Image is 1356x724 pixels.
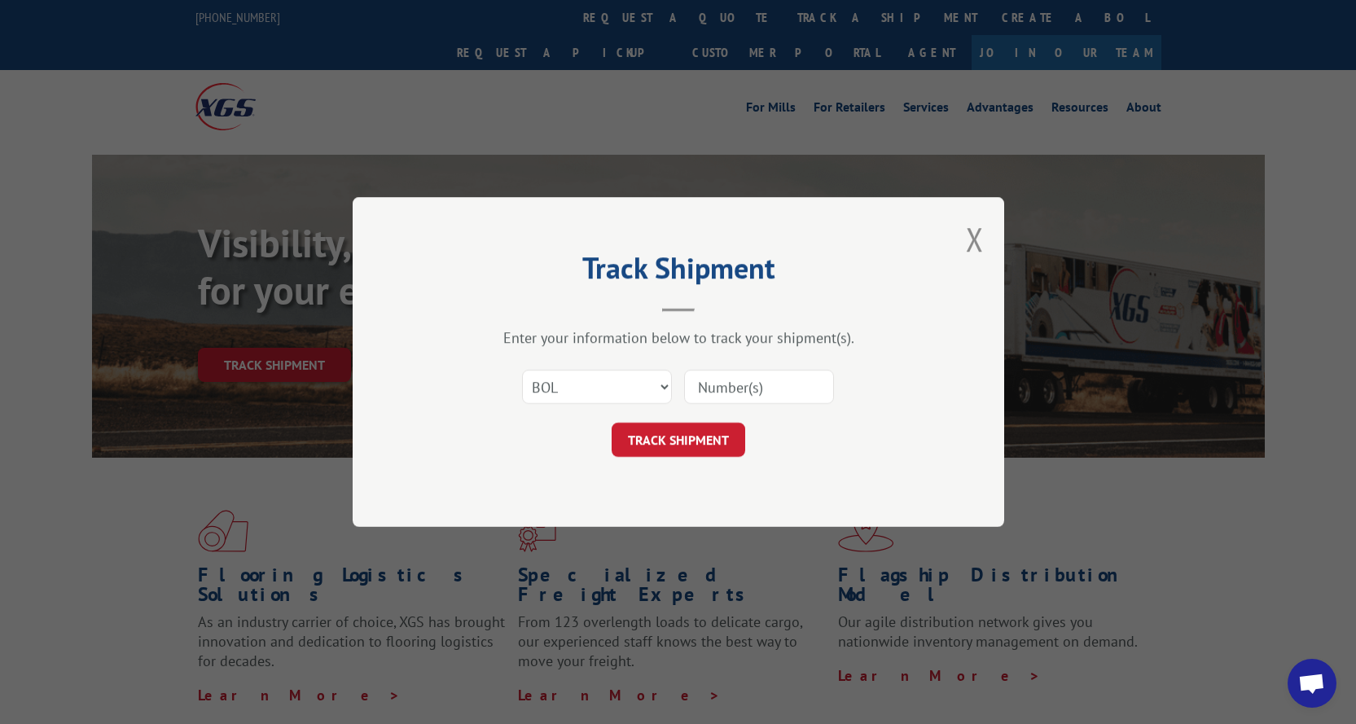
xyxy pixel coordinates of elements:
a: Open chat [1288,659,1336,708]
h2: Track Shipment [434,257,923,287]
div: Enter your information below to track your shipment(s). [434,328,923,347]
input: Number(s) [684,370,834,404]
button: Close modal [966,217,984,261]
button: TRACK SHIPMENT [612,423,745,457]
